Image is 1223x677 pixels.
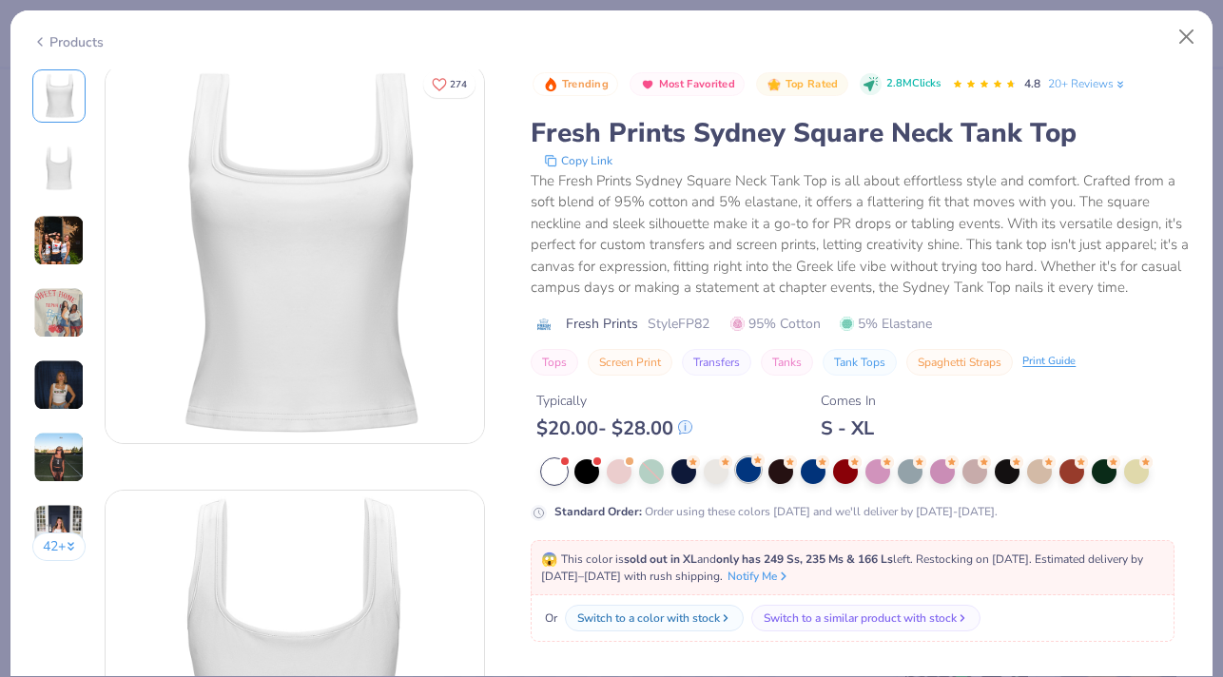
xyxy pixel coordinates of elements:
[1169,19,1205,55] button: Close
[588,349,672,376] button: Screen Print
[533,72,618,97] button: Badge Button
[624,551,697,567] strong: sold out in XL
[823,349,897,376] button: Tank Tops
[536,416,692,440] div: $ 20.00 - $ 28.00
[648,314,709,334] span: Style FP82
[630,72,745,97] button: Badge Button
[543,77,558,92] img: Trending sort
[751,605,980,631] button: Switch to a similar product with stock
[756,72,847,97] button: Badge Button
[36,145,82,191] img: Back
[767,77,782,92] img: Top Rated sort
[554,503,998,520] div: Order using these colors [DATE] and we'll deliver by [DATE]-[DATE].
[531,317,556,332] img: brand logo
[531,170,1191,299] div: The Fresh Prints Sydney Square Neck Tank Top is all about effortless style and comfort. Crafted f...
[764,609,957,627] div: Switch to a similar product with stock
[1024,76,1040,91] span: 4.8
[840,314,932,334] span: 5% Elastane
[761,349,813,376] button: Tanks
[682,349,751,376] button: Transfers
[1048,75,1127,92] a: 20+ Reviews
[33,215,85,266] img: User generated content
[536,391,692,411] div: Typically
[886,76,941,92] span: 2.8M Clicks
[32,532,87,561] button: 42+
[728,568,790,585] button: Notify Me
[531,349,578,376] button: Tops
[577,609,720,627] div: Switch to a color with stock
[821,416,876,440] div: S - XL
[562,79,609,89] span: Trending
[786,79,839,89] span: Top Rated
[541,551,557,569] span: 😱
[659,79,735,89] span: Most Favorited
[554,504,642,519] strong: Standard Order :
[32,32,104,52] div: Products
[566,314,638,334] span: Fresh Prints
[821,391,876,411] div: Comes In
[33,504,85,555] img: User generated content
[730,314,821,334] span: 95% Cotton
[952,69,1017,100] div: 4.8 Stars
[716,551,893,567] strong: only has 249 Ss, 235 Ms & 166 Ls
[640,77,655,92] img: Most Favorited sort
[33,359,85,411] img: User generated content
[106,65,484,443] img: Front
[423,70,476,98] button: Like
[541,551,1143,584] span: This color is and left. Restocking on [DATE]. Estimated delivery by [DATE]–[DATE] with rush shipp...
[33,287,85,338] img: User generated content
[36,73,82,119] img: Front
[33,432,85,483] img: User generated content
[565,605,744,631] button: Switch to a color with stock
[531,115,1191,151] div: Fresh Prints Sydney Square Neck Tank Top
[538,151,618,170] button: copy to clipboard
[906,349,1013,376] button: Spaghetti Straps
[541,609,557,627] span: Or
[1022,354,1076,370] div: Print Guide
[450,80,467,89] span: 274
